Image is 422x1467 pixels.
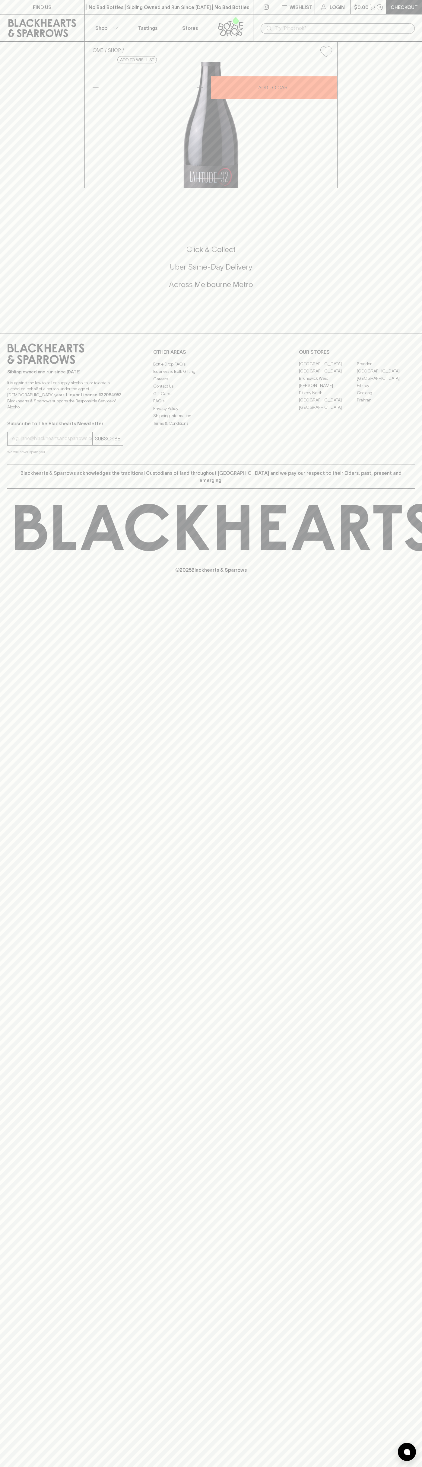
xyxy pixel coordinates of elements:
a: Business & Bulk Gifting [153,368,269,375]
input: Try "Pinot noir" [275,24,410,33]
h5: Click & Collect [7,245,415,254]
p: It is against the law to sell or supply alcohol to, or to obtain alcohol on behalf of a person un... [7,380,123,410]
button: ADD TO CART [211,76,337,99]
input: e.g. jane@blackheartsandsparrows.com.au [12,434,92,443]
p: Sibling owned and run since [DATE] [7,369,123,375]
p: Blackhearts & Sparrows acknowledges the traditional Custodians of land throughout [GEOGRAPHIC_DAT... [12,469,410,484]
h5: Across Melbourne Metro [7,280,415,289]
h5: Uber Same-Day Delivery [7,262,415,272]
a: Fitzroy [357,382,415,389]
button: SUBSCRIBE [93,432,123,445]
p: OTHER AREAS [153,348,269,356]
p: Wishlist [290,4,313,11]
a: Geelong [357,389,415,397]
div: Call to action block [7,220,415,321]
strong: Liquor License #32064953 [66,392,122,397]
a: Careers [153,375,269,382]
p: 0 [379,5,381,9]
img: bubble-icon [404,1449,410,1455]
a: Gift Cards [153,390,269,397]
p: Subscribe to The Blackhearts Newsletter [7,420,123,427]
p: OUR STORES [299,348,415,356]
p: Tastings [138,24,157,32]
a: Brunswick West [299,375,357,382]
a: Prahran [357,397,415,404]
a: Contact Us [153,383,269,390]
button: Add to wishlist [117,56,157,63]
a: Tastings [127,14,169,41]
p: We will never spam you [7,449,123,455]
a: [GEOGRAPHIC_DATA] [357,375,415,382]
a: SHOP [108,47,121,53]
a: HOME [90,47,103,53]
button: Add to wishlist [318,44,335,59]
a: [GEOGRAPHIC_DATA] [299,404,357,411]
p: Shop [95,24,107,32]
a: Fitzroy North [299,389,357,397]
a: [PERSON_NAME] [299,382,357,389]
p: Login [330,4,345,11]
a: FAQ's [153,398,269,405]
a: Privacy Policy [153,405,269,412]
a: Shipping Information [153,412,269,420]
a: Stores [169,14,211,41]
p: SUBSCRIBE [95,435,120,442]
a: Bottle Drop FAQ's [153,360,269,368]
p: Stores [182,24,198,32]
p: Checkout [391,4,418,11]
a: [GEOGRAPHIC_DATA] [299,368,357,375]
a: Braddon [357,360,415,368]
a: [GEOGRAPHIC_DATA] [357,368,415,375]
a: [GEOGRAPHIC_DATA] [299,360,357,368]
a: Terms & Conditions [153,420,269,427]
button: Shop [85,14,127,41]
p: ADD TO CART [258,84,290,91]
p: FIND US [33,4,52,11]
p: $0.00 [354,4,369,11]
img: 40426.png [85,62,337,188]
a: [GEOGRAPHIC_DATA] [299,397,357,404]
